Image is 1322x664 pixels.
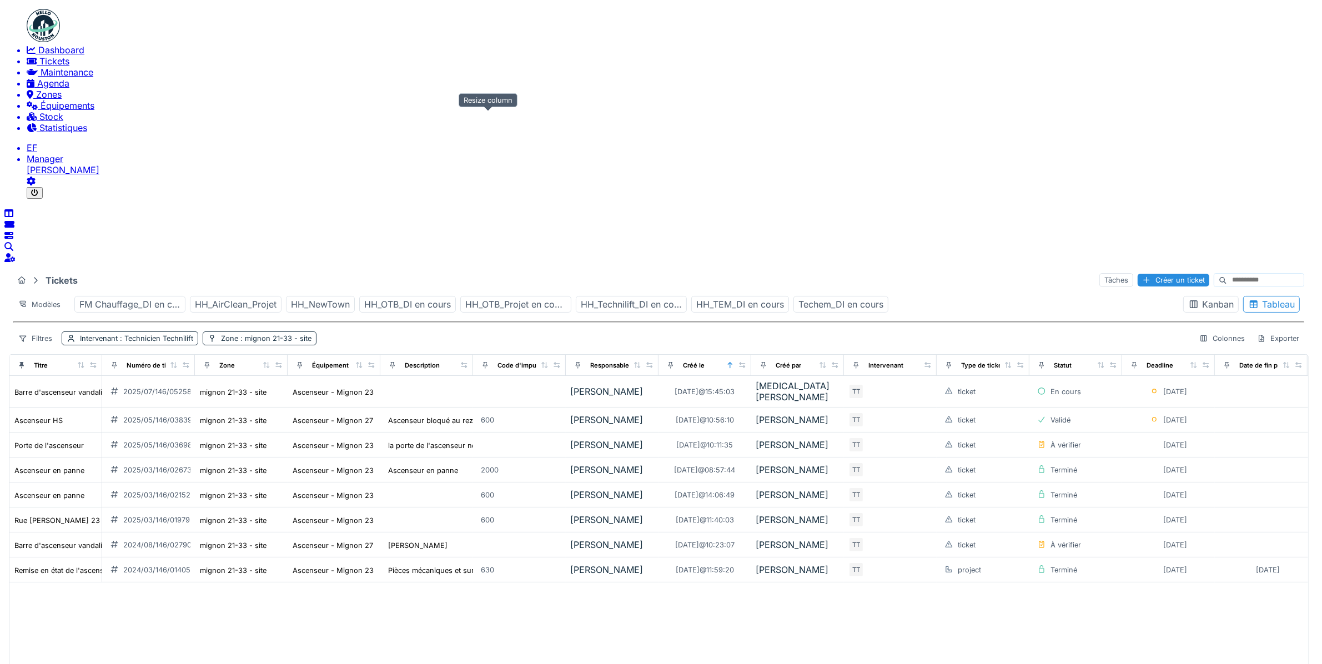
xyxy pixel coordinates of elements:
[848,384,864,399] div: TT
[238,334,311,343] span: : mignon 21-33 - site
[675,541,735,549] div: [DATE] @ 10:23:07
[27,111,1318,122] a: Stock
[676,566,734,574] div: [DATE] @ 11:59:20
[868,361,903,369] div: Intervenant
[1050,491,1077,499] div: Terminé
[683,361,705,369] div: Créé le
[14,416,63,425] div: Ascenseur HS
[848,562,864,577] div: TT
[581,299,682,310] div: HH_Technilift_DI en cours
[79,299,180,310] div: FM Chauffage_DI en cours
[958,566,981,574] div: project
[756,439,840,450] div: [PERSON_NAME]
[570,489,654,500] div: [PERSON_NAME]
[293,566,374,575] div: Ascenseur - Mignon 23
[1054,361,1072,369] div: Statut
[27,67,1318,78] a: Maintenance
[36,89,62,100] span: Zones
[388,441,551,450] div: la porte de l'ascenseur ne se ferme plus entièr...
[123,566,190,574] div: 2024/03/146/01405
[41,67,93,78] span: Maintenance
[27,122,1318,133] a: Statistiques
[570,414,654,425] div: [PERSON_NAME]
[405,361,440,369] div: Description
[570,386,654,397] div: [PERSON_NAME]
[123,416,192,424] div: 2025/05/146/03839
[27,153,1318,175] li: [PERSON_NAME]
[200,541,267,550] div: mignon 21-33 - site
[388,566,560,575] div: Pièces mécaniques et surfaces oxydées Suite DI ...
[127,361,179,369] div: Numéro de ticket
[1050,416,1070,424] div: Validé
[14,466,84,475] div: Ascenseur en panne
[13,331,57,345] div: Filtres
[958,516,976,524] div: ticket
[123,466,192,474] div: 2025/03/146/02673
[570,514,654,525] div: [PERSON_NAME]
[41,100,94,111] span: Équipements
[293,416,373,425] div: Ascenseur - Mignon 27
[848,512,864,527] div: TT
[570,439,654,450] div: [PERSON_NAME]
[590,361,629,369] div: Responsable
[293,388,374,396] div: Ascenseur - Mignon 23
[27,78,1318,89] a: Agenda
[27,142,1318,153] li: EF
[798,299,883,310] div: Techem_DI en cours
[481,516,494,524] div: 600
[756,539,840,550] div: [PERSON_NAME]
[312,361,349,369] div: Équipement
[1163,466,1187,474] div: [DATE]
[293,466,374,475] div: Ascenseur - Mignon 23
[481,466,499,474] div: 2000
[14,388,114,396] div: Barre d'ascenseur vandalisée
[200,566,267,575] div: mignon 21-33 - site
[1138,274,1209,286] div: Créer un ticket
[1252,331,1304,345] div: Exporter
[481,491,494,499] div: 600
[1163,491,1187,499] div: [DATE]
[675,491,735,499] div: [DATE] @ 14:06:49
[27,56,1318,67] a: Tickets
[676,516,734,524] div: [DATE] @ 11:40:03
[14,441,84,450] div: Porte de l'ascenseur
[676,416,734,424] div: [DATE] @ 10:56:10
[27,89,1318,100] a: Zones
[1147,361,1173,369] div: Deadline
[41,275,82,286] strong: Tickets
[459,93,517,107] div: Resize column
[1163,388,1187,396] div: [DATE]
[200,491,267,500] div: mignon 21-33 - site
[388,416,564,425] div: Ascenseur bloqué au rez de chaussée la porte ou...
[958,416,976,424] div: ticket
[27,44,1318,56] a: Dashboard
[195,299,277,310] div: HH_AirClean_Projet
[570,464,654,475] div: [PERSON_NAME]
[848,462,864,477] div: TT
[1050,541,1081,549] div: À vérifier
[388,541,448,550] div: [PERSON_NAME]
[39,122,87,133] span: Statistiques
[1050,566,1077,574] div: Terminé
[756,564,840,575] div: [PERSON_NAME]
[756,380,840,403] div: [MEDICAL_DATA][PERSON_NAME]
[848,437,864,452] div: TT
[756,464,840,475] div: [PERSON_NAME]
[14,541,114,550] div: Barre d'ascenseur vandalisée
[570,539,654,550] div: [PERSON_NAME]
[200,466,267,475] div: mignon 21-33 - site
[570,564,654,575] div: [PERSON_NAME]
[1248,299,1295,310] div: Tableau
[200,416,267,425] div: mignon 21-33 - site
[776,361,801,369] div: Créé par
[364,299,451,310] div: HH_OTB_DI en cours
[118,334,193,343] span: : Technicien Technilift
[14,566,218,575] div: Remise en état de l'ascenseur suite à l'oxydation d'éléments
[848,537,864,552] div: TT
[1194,331,1250,345] div: Colonnes
[1050,466,1077,474] div: Terminé
[958,466,976,474] div: ticket
[200,516,267,525] div: mignon 21-33 - site
[291,299,350,310] div: HH_NewTown
[1163,541,1187,549] div: [DATE]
